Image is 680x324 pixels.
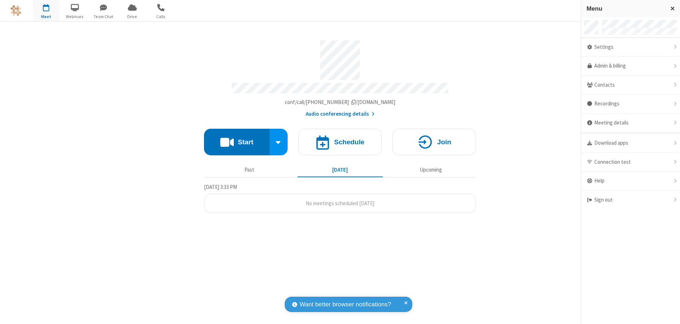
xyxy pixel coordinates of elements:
div: Connection test [581,153,680,172]
span: Want better browser notifications? [300,300,391,309]
button: Start [204,129,270,155]
div: Sign out [581,191,680,209]
div: Meeting details [581,114,680,133]
h4: Join [437,139,451,145]
span: Copy my meeting room link [285,99,396,105]
button: Schedule [298,129,382,155]
span: Calls [148,13,174,20]
section: Today's Meetings [204,183,476,213]
div: Download apps [581,134,680,153]
div: Help [581,172,680,191]
h4: Start [238,139,253,145]
span: Webinars [62,13,88,20]
span: Drive [119,13,146,20]
button: Copy my meeting room linkCopy my meeting room link [285,98,396,106]
span: No meetings scheduled [DATE] [306,200,374,207]
button: [DATE] [297,163,383,177]
button: Upcoming [388,163,474,177]
button: Audio conferencing details [306,110,375,118]
span: [DATE] 3:33 PM [204,184,237,190]
span: Meet [33,13,59,20]
div: Recordings [581,94,680,114]
div: Settings [581,38,680,57]
div: Start conference options [270,129,288,155]
iframe: Chat [662,306,675,319]
a: Admin & billing [581,57,680,76]
h4: Schedule [334,139,364,145]
span: Team Chat [90,13,117,20]
button: Past [207,163,292,177]
img: QA Selenium DO NOT DELETE OR CHANGE [11,5,21,16]
h3: Menu [586,5,664,12]
section: Account details [204,35,476,118]
div: Contacts [581,76,680,95]
button: Join [392,129,476,155]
